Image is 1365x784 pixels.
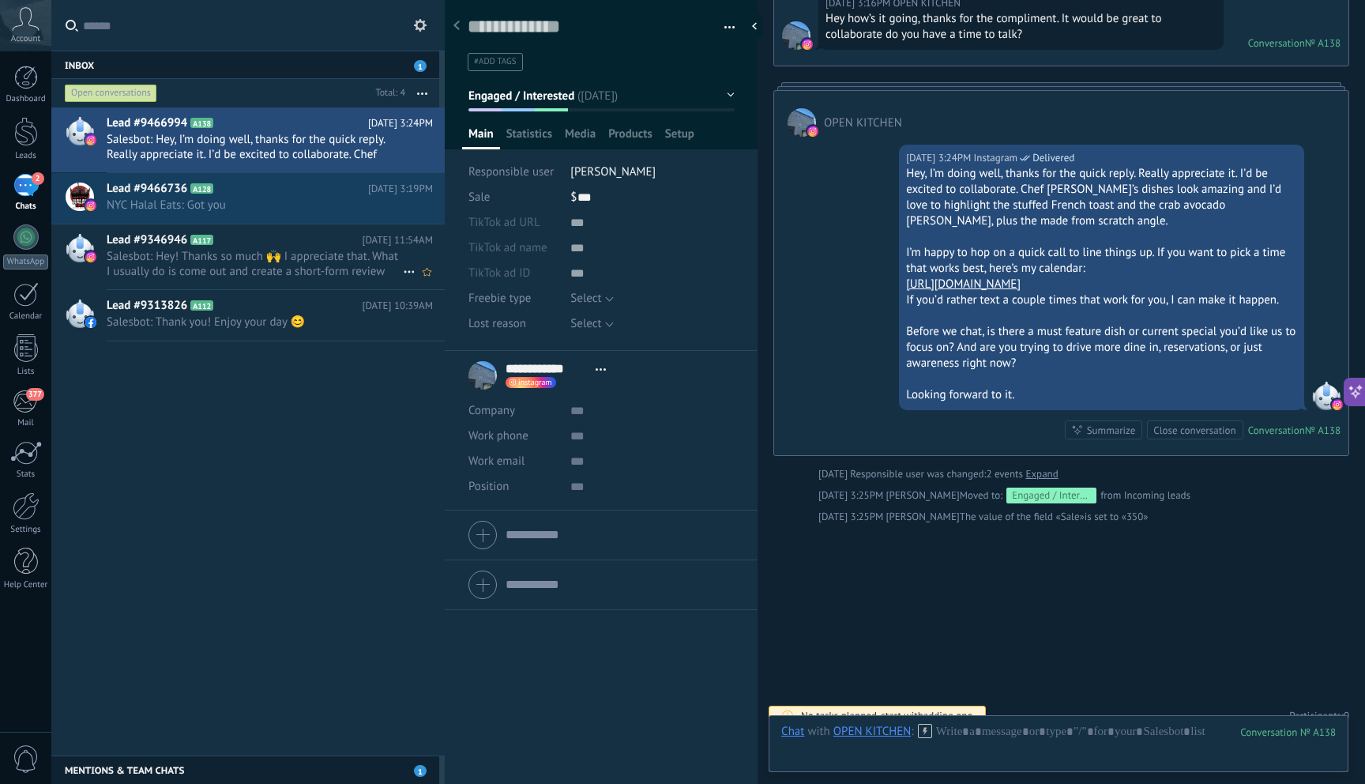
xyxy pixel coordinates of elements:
[906,277,1021,292] a: [URL][DOMAIN_NAME]
[107,181,187,197] span: Lead #9466736
[1344,709,1349,722] span: 0
[570,164,656,179] span: [PERSON_NAME]
[801,709,972,722] div: No tasks planned, start with
[107,298,187,314] span: Lead #9313826
[107,115,187,131] span: Lead #9466994
[468,190,490,205] span: Sale
[1085,509,1149,525] span: is set to «350»
[468,311,558,337] div: Lost reason
[3,202,49,212] div: Chats
[51,173,445,224] a: Lead #9466736 A128 [DATE] 3:19PM NYC Halal Eats: Got you
[565,126,596,149] span: Media
[468,398,558,424] div: Company
[51,756,439,784] div: Mentions & Team chats
[468,267,530,279] span: TikTok ad ID
[807,126,818,137] img: instagram.svg
[468,292,532,304] span: Freebie type
[807,724,829,740] span: with
[26,388,44,401] span: 377
[3,525,49,535] div: Settings
[190,300,213,311] span: A112
[608,126,652,149] span: Products
[468,424,528,449] button: Work phone
[190,118,213,128] span: A138
[85,317,96,328] img: facebook-sm.svg
[85,134,96,145] img: instagram.svg
[370,85,405,101] div: Total: 4
[368,115,433,131] span: [DATE] 3:24PM
[818,509,886,525] div: [DATE] 3:25PM
[468,428,528,443] span: Work phone
[746,14,762,38] div: Hide
[85,200,96,211] img: instagram.svg
[518,379,552,386] span: instagram
[906,292,1297,308] div: If you’d rather text a couple times that work for you, I can make it happen.
[960,488,1190,503] div: from Incoming leads
[51,290,445,341] a: Lead #9313826 A112 [DATE] 10:39AM Salesbot: Thank you! Enjoy your day 😊
[468,217,540,228] span: TikTok ad URL
[824,115,902,130] span: OPEN KITCHEN
[362,232,433,248] span: [DATE] 11:54AM
[818,466,850,482] div: [DATE]
[32,172,44,185] span: 2
[986,466,1023,482] span: 2 events
[570,316,601,331] span: Select
[85,251,96,262] img: instagram.svg
[1289,709,1349,722] a: Participants:0
[906,166,1297,229] div: Hey, I’m doing well, thanks for the quick reply. Really appreciate it. I’d be excited to collabor...
[468,210,558,236] div: TikTok ad URL
[51,107,445,172] a: Lead #9466994 A138 [DATE] 3:24PM Salesbot: Hey, I’m doing well, thanks for the quick reply. Reall...
[11,34,40,44] span: Account
[368,181,433,197] span: [DATE] 3:19PM
[468,160,558,185] div: Responsible user
[3,418,49,428] div: Mail
[923,709,972,722] span: adding one
[468,185,558,210] div: Sale
[886,488,959,502] span: Cory Pringle
[788,108,816,137] span: OPEN KITCHEN
[3,254,48,269] div: WhatsApp
[190,183,213,194] span: A128
[1248,36,1305,50] div: Conversation
[107,132,403,162] span: Salesbot: Hey, I’m doing well, thanks for the quick reply. Really appreciate it. I’d be excited t...
[3,469,49,480] div: Stats
[906,150,973,166] div: [DATE] 3:24PM
[818,488,886,503] div: [DATE] 3:25PM
[414,765,427,777] span: 1
[405,79,439,107] button: More
[468,481,510,492] span: Position
[51,51,439,79] div: Inbox
[906,245,1297,277] div: I’m happy to hop on a quick call to line things up. If you want to pick a time that works best, h...
[468,449,525,474] button: Work email
[468,318,526,330] span: Lost reason
[906,324,1297,371] div: Before we chat, is there a must feature dish or current special you’d like us to focus on? And ar...
[51,224,445,289] a: Lead #9346946 A117 [DATE] 11:54AM Salesbot: Hey! Thanks so much 🙌 I appreciate that. What I usual...
[506,126,552,149] span: Statistics
[1332,399,1343,410] img: instagram.svg
[3,367,49,377] div: Lists
[3,311,49,322] div: Calendar
[906,387,1297,403] div: Looking forward to it.
[468,164,554,179] span: Responsible user
[665,126,694,149] span: Setup
[782,21,810,50] span: OPEN KITCHEN
[107,232,187,248] span: Lead #9346946
[570,185,735,210] div: $
[974,150,1018,166] span: Instagram
[107,198,403,213] span: NYC Halal Eats: Got you
[1087,423,1136,438] div: Summarize
[1312,382,1341,410] span: Instagram
[1248,424,1305,437] div: Conversation
[468,474,558,499] div: Position
[1032,150,1074,166] span: Delivered
[1153,423,1235,438] div: Close conversation
[414,60,427,72] span: 1
[570,286,613,311] button: Select
[107,315,403,330] span: Salesbot: Thank you! Enjoy your day 😊
[833,724,912,738] div: OPEN KITCHEN
[1006,488,1096,503] div: Engaged / Interested
[474,56,517,67] span: #add tags
[570,291,601,306] span: Select
[107,249,403,279] span: Salesbot: Hey! Thanks so much 🙌 I appreciate that. What I usually do is come out and create a sho...
[362,298,433,314] span: [DATE] 10:39AM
